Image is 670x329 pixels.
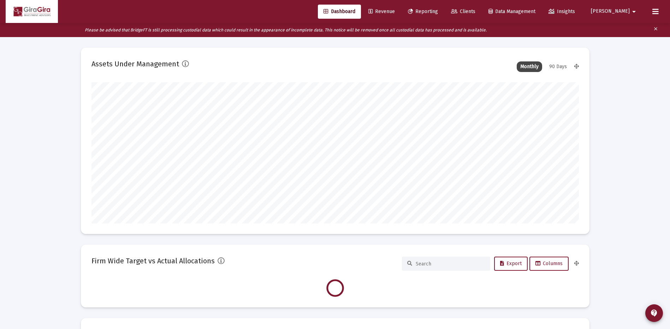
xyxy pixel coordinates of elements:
span: Columns [535,261,563,267]
img: Dashboard [11,5,53,19]
span: Data Management [488,8,535,14]
h2: Firm Wide Target vs Actual Allocations [91,255,215,267]
span: Insights [549,8,575,14]
a: Clients [445,5,481,19]
a: Reporting [402,5,444,19]
h2: Assets Under Management [91,58,179,70]
span: Export [500,261,522,267]
span: Reporting [408,8,438,14]
a: Revenue [363,5,401,19]
span: Revenue [368,8,395,14]
a: Insights [543,5,581,19]
button: [PERSON_NAME] [582,4,647,18]
span: Dashboard [324,8,355,14]
i: Please be advised that BridgeFT is still processing custodial data which could result in the appe... [85,28,487,32]
button: Columns [529,257,569,271]
mat-icon: clear [653,25,658,35]
a: Data Management [483,5,541,19]
span: [PERSON_NAME] [591,8,630,14]
div: Monthly [517,61,542,72]
input: Search [416,261,485,267]
span: Clients [451,8,475,14]
button: Export [494,257,528,271]
div: 90 Days [546,61,570,72]
mat-icon: arrow_drop_down [630,5,638,19]
mat-icon: contact_support [650,309,658,317]
a: Dashboard [318,5,361,19]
